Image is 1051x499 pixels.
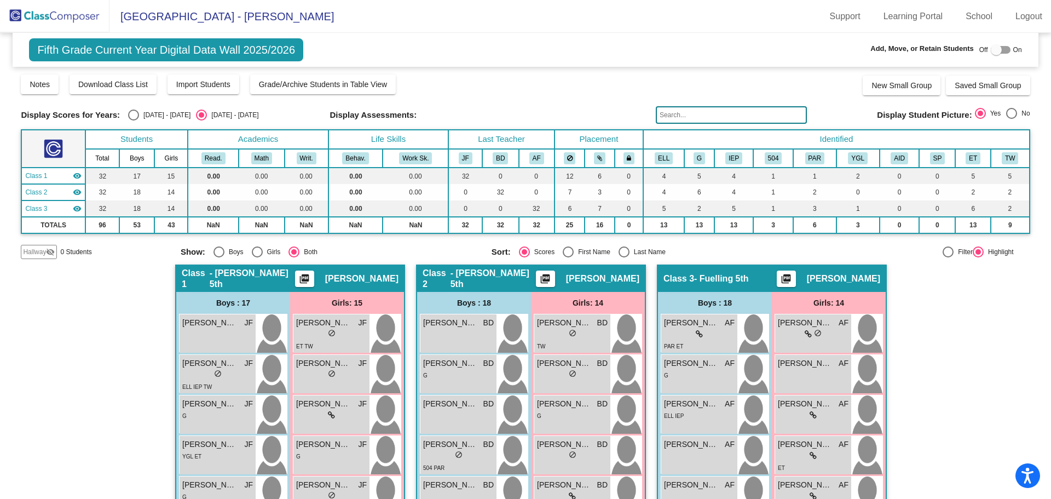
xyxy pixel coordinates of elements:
[569,451,576,458] span: do_not_disturb_alt
[664,439,719,450] span: [PERSON_NAME]
[714,217,753,233] td: 13
[836,149,880,168] th: Young for Grade Level (birthday)
[188,168,239,184] td: 0.00
[263,247,281,257] div: Girls
[119,149,154,168] th: Boys
[753,168,793,184] td: 1
[85,217,119,233] td: 96
[182,454,201,460] span: YGL ET
[448,217,482,233] td: 32
[119,200,154,217] td: 18
[655,152,673,164] button: ELL
[725,398,735,410] span: AF
[483,439,494,450] span: BD
[168,74,239,94] button: Import Students
[684,217,714,233] td: 13
[383,184,448,200] td: 0.00
[778,358,833,369] span: [PERSON_NAME]
[954,247,973,257] div: Filter
[870,43,974,54] span: Add, Move, or Retain Students
[119,217,154,233] td: 53
[1013,45,1022,55] span: On
[615,149,644,168] th: Keep with teacher
[85,168,119,184] td: 32
[807,273,880,284] span: [PERSON_NAME]
[328,200,383,217] td: 0.00
[537,439,592,450] span: [PERSON_NAME]
[821,8,869,25] a: Support
[714,200,753,217] td: 5
[839,398,848,410] span: AF
[188,200,239,217] td: 0.00
[423,317,478,329] span: [PERSON_NAME] Kitchen
[694,273,749,284] span: - Fuelling 5th
[188,217,239,233] td: NaN
[955,184,991,200] td: 2
[383,168,448,184] td: 0.00
[848,152,868,164] button: YGL
[250,74,396,94] button: Grade/Archive Students in Table View
[182,479,237,491] span: [PERSON_NAME]
[188,130,328,149] th: Academics
[793,184,836,200] td: 2
[725,358,735,369] span: AF
[23,247,46,257] span: Hallway
[643,184,684,200] td: 4
[519,168,555,184] td: 0
[836,168,880,184] td: 2
[358,439,367,450] span: JF
[296,343,313,349] span: ET TW
[154,184,188,200] td: 14
[805,152,824,164] button: PAR
[423,268,451,290] span: Class 2
[176,80,230,89] span: Import Students
[1007,8,1051,25] a: Logout
[73,188,82,197] mat-icon: visibility
[154,217,188,233] td: 43
[725,152,742,164] button: IEP
[448,149,482,168] th: Jenny Franz
[519,184,555,200] td: 0
[537,343,546,349] span: TW
[574,247,610,257] div: First Name
[492,247,511,257] span: Sort:
[979,45,988,55] span: Off
[298,273,311,289] mat-icon: picture_as_pdf
[109,8,334,25] span: [GEOGRAPHIC_DATA] - [PERSON_NAME]
[772,292,886,314] div: Girls: 14
[482,200,519,217] td: 0
[836,184,880,200] td: 0
[991,149,1029,168] th: Twin
[297,152,316,164] button: Writ.
[597,398,608,410] span: BD
[539,273,552,289] mat-icon: picture_as_pdf
[1002,152,1018,164] button: TW
[85,130,188,149] th: Students
[569,370,576,377] span: do_not_disturb_alt
[986,108,1001,118] div: Yes
[25,171,47,181] span: Class 1
[658,292,772,314] div: Boys : 18
[930,152,945,164] button: SP
[328,184,383,200] td: 0.00
[955,200,991,217] td: 6
[299,247,317,257] div: Both
[839,479,848,491] span: AF
[1017,108,1030,118] div: No
[555,184,585,200] td: 7
[85,184,119,200] td: 32
[793,149,836,168] th: HM parent
[684,200,714,217] td: 2
[330,110,417,120] span: Display Assessments:
[201,152,226,164] button: Read.
[919,217,955,233] td: 0
[285,200,328,217] td: 0.00
[154,168,188,184] td: 15
[285,217,328,233] td: NaN
[531,292,645,314] div: Girls: 14
[328,168,383,184] td: 0.00
[955,168,991,184] td: 5
[492,246,794,257] mat-radio-group: Select an option
[239,217,285,233] td: NaN
[399,152,432,164] button: Work Sk.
